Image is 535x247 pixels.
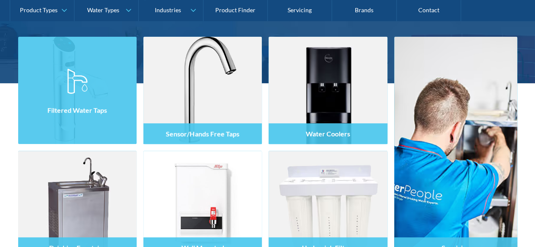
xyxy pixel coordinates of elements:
div: Product Types [20,7,58,14]
img: Water Coolers [269,37,387,144]
h4: Water Coolers [306,130,350,138]
div: Industries [154,7,181,14]
h4: Sensor/Hands Free Taps [166,130,239,138]
div: Water Types [87,7,119,14]
img: Sensor/Hands Free Taps [143,37,262,144]
img: Filtered Water Taps [18,37,137,144]
h4: Filtered Water Taps [47,106,107,114]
